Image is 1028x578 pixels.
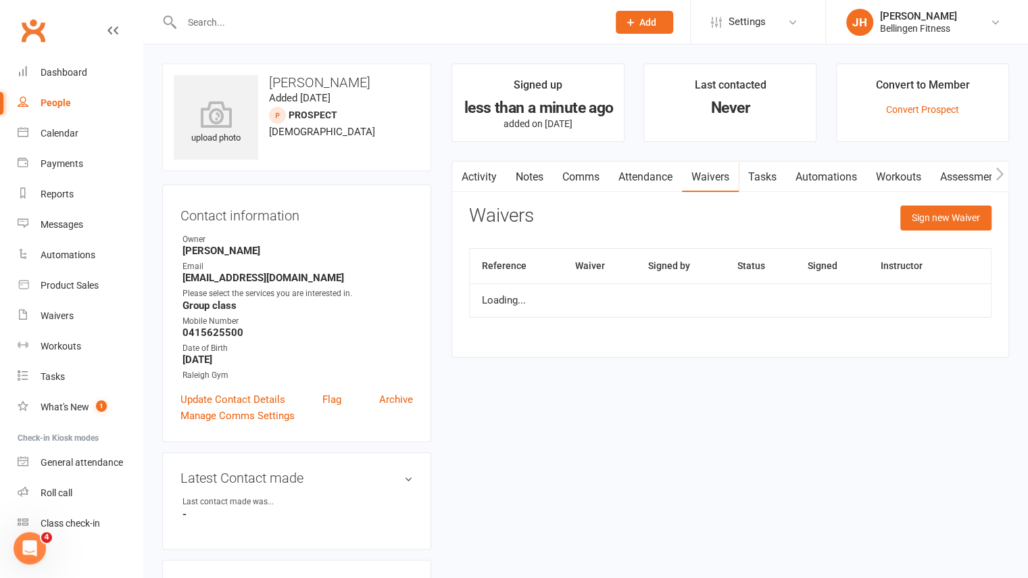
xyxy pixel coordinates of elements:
a: Tasks [739,162,786,193]
div: What's New [41,402,89,412]
span: 1 [96,400,107,412]
h3: Latest Contact made [180,471,413,485]
th: Signed [796,249,868,283]
div: Class check-in [41,518,100,529]
input: Search... [178,13,598,32]
h3: Waivers [469,206,534,226]
td: Loading... [470,283,991,317]
a: Dashboard [18,57,143,88]
a: Notes [506,162,553,193]
div: Automations [41,249,95,260]
a: Activity [452,162,506,193]
h3: Contact information [180,203,413,223]
a: Product Sales [18,270,143,301]
span: 4 [41,532,52,543]
div: Signed up [514,76,562,101]
div: Please select the services you are interested in. [182,287,413,300]
span: [DEMOGRAPHIC_DATA] [269,126,375,138]
div: Raleigh Gym [182,369,413,382]
div: Convert to Member [876,76,970,101]
a: Update Contact Details [180,391,285,408]
div: Product Sales [41,280,99,291]
a: Automations [18,240,143,270]
div: Tasks [41,371,65,382]
strong: [EMAIL_ADDRESS][DOMAIN_NAME] [182,272,413,284]
a: General attendance kiosk mode [18,448,143,478]
th: Waiver [562,249,635,283]
button: Add [616,11,673,34]
a: Waivers [682,162,739,193]
div: Messages [41,219,83,230]
h3: [PERSON_NAME] [174,75,420,90]
div: General attendance [41,457,123,468]
div: JH [846,9,873,36]
div: Roll call [41,487,72,498]
a: Payments [18,149,143,179]
strong: Group class [182,299,413,312]
snap: prospect [289,110,337,120]
th: Signed by [636,249,725,283]
div: Mobile Number [182,315,413,328]
a: Workouts [18,331,143,362]
a: Tasks [18,362,143,392]
a: Roll call [18,478,143,508]
a: Clubworx [16,14,50,47]
div: upload photo [174,101,258,145]
div: Calendar [41,128,78,139]
th: Reference [470,249,563,283]
a: What's New1 [18,392,143,423]
th: Instructor [868,249,958,283]
div: Date of Birth [182,342,413,355]
div: Reports [41,189,74,199]
strong: 0415625500 [182,327,413,339]
strong: [DATE] [182,354,413,366]
div: Payments [41,158,83,169]
a: Flag [322,391,341,408]
div: Email [182,260,413,273]
a: Archive [379,391,413,408]
div: Dashboard [41,67,87,78]
a: Calendar [18,118,143,149]
div: [PERSON_NAME] [880,10,957,22]
a: Messages [18,210,143,240]
a: Waivers [18,301,143,331]
a: Workouts [866,162,931,193]
a: Automations [786,162,866,193]
a: Attendance [609,162,682,193]
th: Status [725,249,796,283]
strong: - [182,508,413,521]
div: Workouts [41,341,81,352]
iframe: Intercom live chat [14,532,46,564]
p: added on [DATE] [464,118,612,129]
a: Assessments [931,162,1013,193]
button: Sign new Waiver [900,206,992,230]
a: Manage Comms Settings [180,408,295,424]
a: Comms [553,162,609,193]
a: Convert Prospect [886,104,959,115]
a: Class kiosk mode [18,508,143,539]
div: Owner [182,233,413,246]
span: Add [639,17,656,28]
div: Last contact made was... [182,496,294,508]
div: Waivers [41,310,74,321]
time: Added [DATE] [269,92,331,104]
a: People [18,88,143,118]
strong: [PERSON_NAME] [182,245,413,257]
div: less than a minute ago [464,101,612,115]
div: People [41,97,71,108]
a: Reports [18,179,143,210]
div: Bellingen Fitness [880,22,957,34]
div: Never [656,101,804,115]
div: Last contacted [694,76,766,101]
span: Settings [729,7,766,37]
